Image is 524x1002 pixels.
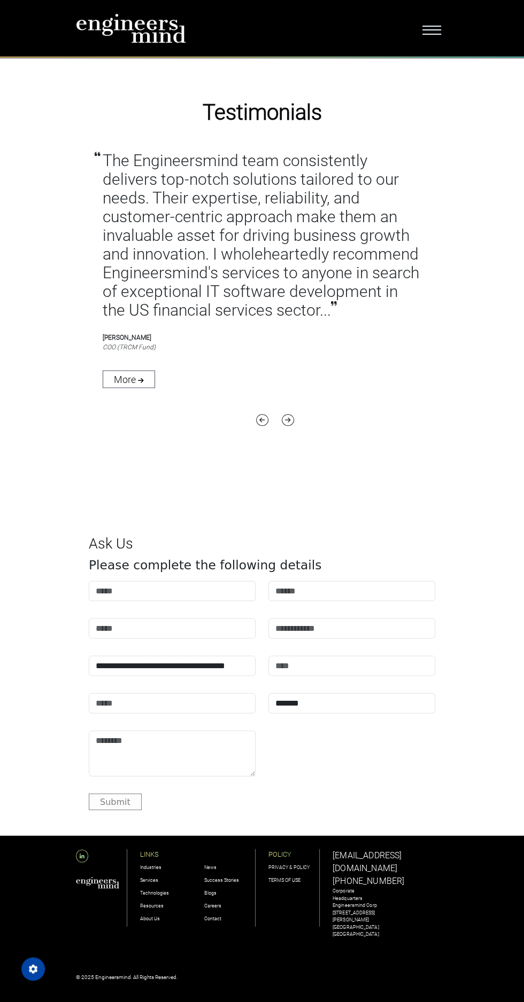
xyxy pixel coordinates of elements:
h4: Please complete the following details [89,557,435,572]
a: Services [140,877,158,882]
a: More [103,370,155,388]
iframe: reCAPTCHA [268,730,431,772]
a: [PHONE_NUMBER] [333,875,404,886]
a: Contact [204,915,221,921]
p: The Engineersmind team consistently delivers top-notch solutions tailored to our needs. Their exp... [103,151,421,319]
i: COO (TRCM Fund) [103,343,156,350]
p: [GEOGRAPHIC_DATA] [GEOGRAPHIC_DATA] [333,923,384,938]
a: About Us [140,915,160,921]
a: [EMAIL_ADDRESS][DOMAIN_NAME] [333,850,402,873]
a: Technologies [140,890,169,895]
p: LINKS [140,849,191,859]
h1: Testimonials [76,100,448,126]
a: Careers [204,903,221,908]
p: POLICY [268,849,319,859]
a: TERMS OF USE [268,877,300,882]
a: PRIVACY & POLICY [268,864,310,870]
a: News [204,864,217,870]
a: Resources [140,903,164,908]
h1: Ask Us [89,535,435,552]
button: Submit [89,793,142,810]
a: Industries [140,864,161,870]
p: Engineersmind Corp [333,902,384,909]
a: Success Stories [204,877,239,882]
a: LinkedIn [76,850,88,860]
img: aws [76,876,119,888]
p: Corporate Headquarters [333,887,384,902]
img: logo [76,13,186,43]
button: Toggle navigation [415,19,448,37]
p: [STREET_ADDRESS][PERSON_NAME] [333,909,384,923]
b: [PERSON_NAME] [103,333,151,341]
a: Blogs [204,890,217,895]
p: © 2025 Engineersmind. All Rights Reserved. [76,973,256,981]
